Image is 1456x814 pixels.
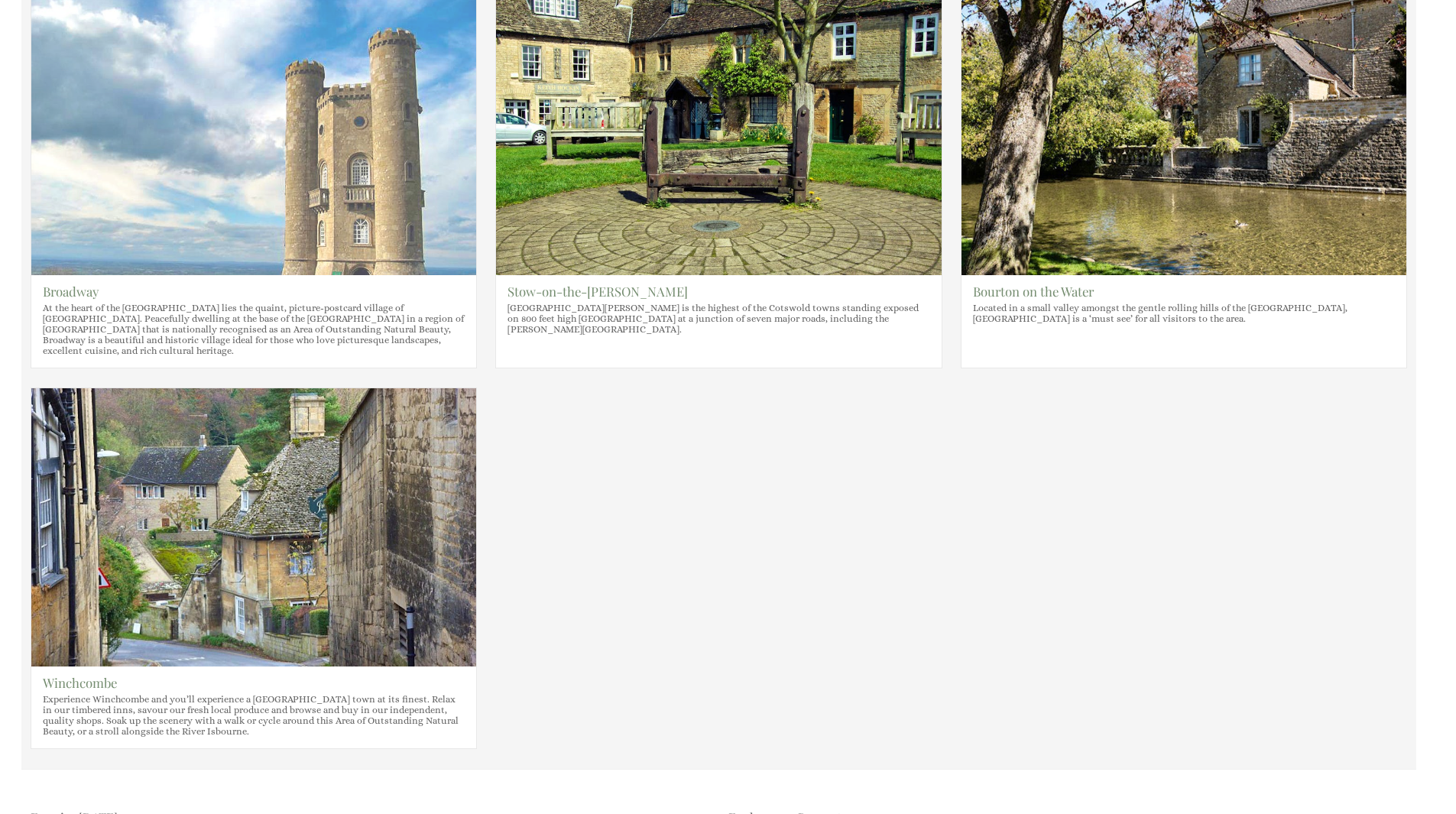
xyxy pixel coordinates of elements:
[961,303,1406,324] p: Located in a small valley amongst the gentle rolling hills of the [GEOGRAPHIC_DATA], [GEOGRAPHIC_...
[43,283,99,300] a: Broadway
[507,283,688,300] a: Stow-on-the-[PERSON_NAME]
[43,674,117,691] a: Winchcombe
[973,283,1094,300] a: Bourton on the Water
[31,303,476,356] p: At the heart of the [GEOGRAPHIC_DATA] lies the quaint, picture-postcard village of [GEOGRAPHIC_DA...
[31,694,476,737] p: Experience Winchcombe and you’ll experience a [GEOGRAPHIC_DATA] town at its finest. Relax in our ...
[496,303,941,335] p: [GEOGRAPHIC_DATA][PERSON_NAME] is the highest of the Cotswold towns standing exposed on 800 feet ...
[31,388,476,666] img: 'Winchcombe' - Holiday Ideas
